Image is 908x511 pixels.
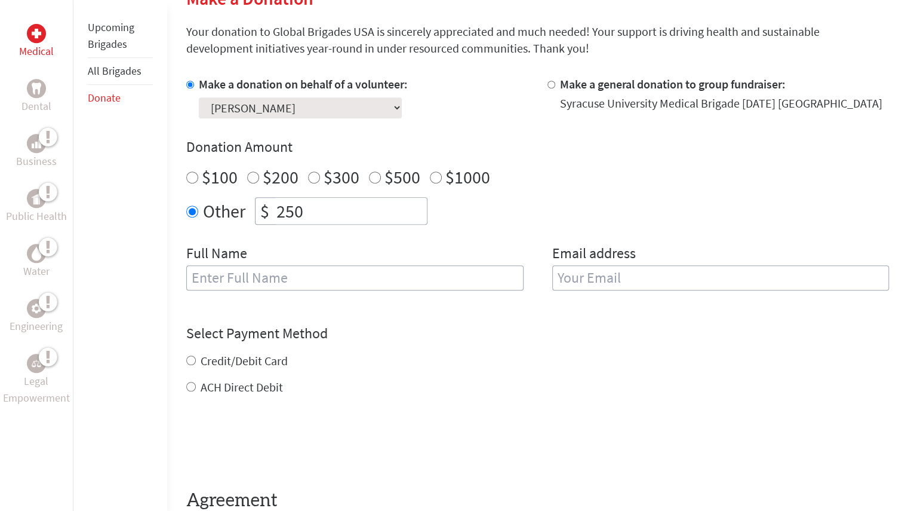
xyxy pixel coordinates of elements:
[186,420,368,466] iframe: reCAPTCHA
[27,299,46,318] div: Engineering
[27,354,46,373] div: Legal Empowerment
[19,24,54,60] a: MedicalMedical
[27,134,46,153] div: Business
[2,354,70,406] a: Legal EmpowermentLegal Empowerment
[23,263,50,280] p: Water
[6,208,67,225] p: Public Health
[32,304,41,313] img: Engineering
[2,373,70,406] p: Legal Empowerment
[27,189,46,208] div: Public Health
[21,79,51,115] a: DentalDental
[263,166,298,188] label: $200
[32,82,41,94] img: Dental
[23,244,50,280] a: WaterWater
[27,244,46,263] div: Water
[88,20,134,51] a: Upcoming Brigades
[186,324,889,343] h4: Select Payment Method
[88,91,121,105] a: Donate
[32,192,41,204] img: Public Health
[186,265,523,290] input: Enter Full Name
[10,318,63,335] p: Engineering
[552,265,889,290] input: Your Email
[384,166,420,188] label: $500
[274,198,427,224] input: Enter Amount
[16,134,57,170] a: BusinessBusiness
[32,139,41,148] img: Business
[88,85,153,111] li: Donate
[202,166,238,188] label: $100
[560,77,786,91] label: Make a general donation to group fundraiser:
[186,244,247,265] label: Full Name
[32,29,41,38] img: Medical
[203,197,245,225] label: Other
[32,360,41,367] img: Legal Empowerment
[199,77,408,91] label: Make a donation on behalf of a volunteer:
[27,24,46,43] div: Medical
[560,95,882,112] div: Syracuse University Medical Brigade [DATE] [GEOGRAPHIC_DATA]
[201,380,283,394] label: ACH Direct Debit
[32,246,41,260] img: Water
[88,64,141,78] a: All Brigades
[19,43,54,60] p: Medical
[201,353,288,368] label: Credit/Debit Card
[88,14,153,58] li: Upcoming Brigades
[6,189,67,225] a: Public HealthPublic Health
[88,58,153,85] li: All Brigades
[445,166,490,188] label: $1000
[21,98,51,115] p: Dental
[186,23,889,57] p: Your donation to Global Brigades USA is sincerely appreciated and much needed! Your support is dr...
[27,79,46,98] div: Dental
[324,166,359,188] label: $300
[256,198,274,224] div: $
[552,244,636,265] label: Email address
[16,153,57,170] p: Business
[186,137,889,157] h4: Donation Amount
[10,299,63,335] a: EngineeringEngineering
